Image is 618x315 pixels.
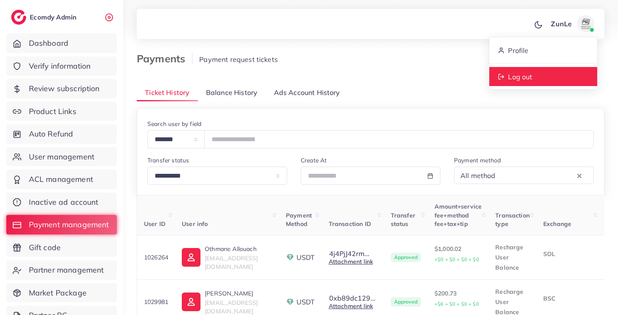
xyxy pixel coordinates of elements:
a: Dashboard [6,33,117,53]
a: Auto Refund [6,124,117,144]
button: Clear Selected [577,170,581,180]
h2: Ecomdy Admin [30,13,79,21]
a: Verify information [6,56,117,76]
p: 1026264 [144,252,168,262]
button: 0xb89dc129... [329,294,376,302]
span: Payment request tickets [199,55,278,64]
p: 1029981 [144,297,168,307]
span: ACL management [29,174,93,185]
span: Gift code [29,242,61,253]
small: +$6 + $0 + $0 + $0 [435,301,479,307]
img: payment [286,298,294,306]
p: $200.73 [435,288,482,309]
button: 4j4PjJ42rm... [329,250,370,257]
a: ZunLeavatar [546,15,598,32]
a: Partner management [6,260,117,280]
span: Market Package [29,287,87,298]
span: Verify information [29,61,91,72]
span: Product Links [29,106,76,117]
span: User info [182,220,208,228]
p: SOL [543,249,593,259]
label: Search user by field [147,120,201,128]
p: [PERSON_NAME] [205,288,272,298]
span: Approved [391,253,421,262]
span: Transaction type [495,212,530,228]
span: User ID [144,220,166,228]
p: $1,000.02 [435,244,482,265]
p: BSC [543,293,593,304]
a: Gift code [6,238,117,257]
span: USDT [296,253,315,262]
label: Create At [301,156,327,164]
h3: Payments [137,53,192,65]
span: Profile [508,45,528,56]
input: Search for option [498,169,575,182]
span: USDT [296,297,315,307]
a: logoEcomdy Admin [11,10,79,25]
span: Approved [391,297,421,307]
span: Review subscription [29,83,100,94]
span: User management [29,151,94,162]
a: Attachment link [329,258,373,265]
p: ZunLe [551,19,572,29]
span: All method [459,169,497,182]
span: Exchange [543,220,571,228]
p: Recharge User Balance [495,242,530,273]
img: payment [286,253,294,262]
span: Dashboard [29,38,68,49]
ul: ZunLeavatar [489,37,598,90]
small: +$0 + $0 + $0 + $0 [435,256,479,262]
span: [EMAIL_ADDRESS][DOMAIN_NAME] [205,254,258,270]
a: Attachment link [329,302,373,310]
div: Search for option [454,167,594,184]
a: Inactive ad account [6,192,117,212]
img: ic-user-info.36bf1079.svg [182,248,200,267]
span: Payment management [29,219,109,230]
span: Transfer status [391,212,415,228]
a: Market Package [6,283,117,303]
span: Balance History [206,88,257,98]
span: Partner management [29,265,104,276]
img: avatar [577,15,594,32]
span: Auto Refund [29,128,73,139]
span: Transaction ID [329,220,371,228]
span: [EMAIL_ADDRESS][DOMAIN_NAME] [205,299,258,315]
span: Ads Account History [274,88,340,98]
label: Payment method [454,156,501,164]
a: ACL management [6,170,117,189]
span: Ticket History [145,88,189,98]
a: Payment management [6,215,117,234]
a: User management [6,147,117,167]
label: Transfer status [147,156,189,164]
img: ic-user-info.36bf1079.svg [182,293,200,311]
a: Review subscription [6,79,117,98]
span: Log out [508,72,532,82]
span: Inactive ad account [29,197,99,208]
img: logo [11,10,26,25]
span: Payment Method [286,212,312,228]
p: Othmane Allouach [205,244,272,254]
a: Product Links [6,102,117,121]
span: Amount+service fee+method fee+tax+tip [435,203,482,228]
